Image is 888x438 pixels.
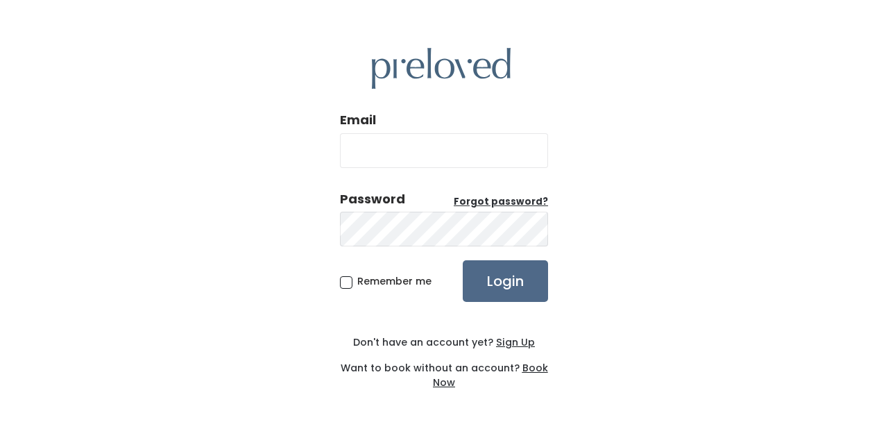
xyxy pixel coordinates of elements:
[372,48,511,89] img: preloved logo
[454,195,548,209] a: Forgot password?
[463,260,548,302] input: Login
[496,335,535,349] u: Sign Up
[340,335,548,350] div: Don't have an account yet?
[357,274,432,288] span: Remember me
[340,350,548,390] div: Want to book without an account?
[493,335,535,349] a: Sign Up
[454,195,548,208] u: Forgot password?
[433,361,548,389] a: Book Now
[340,190,405,208] div: Password
[340,111,376,129] label: Email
